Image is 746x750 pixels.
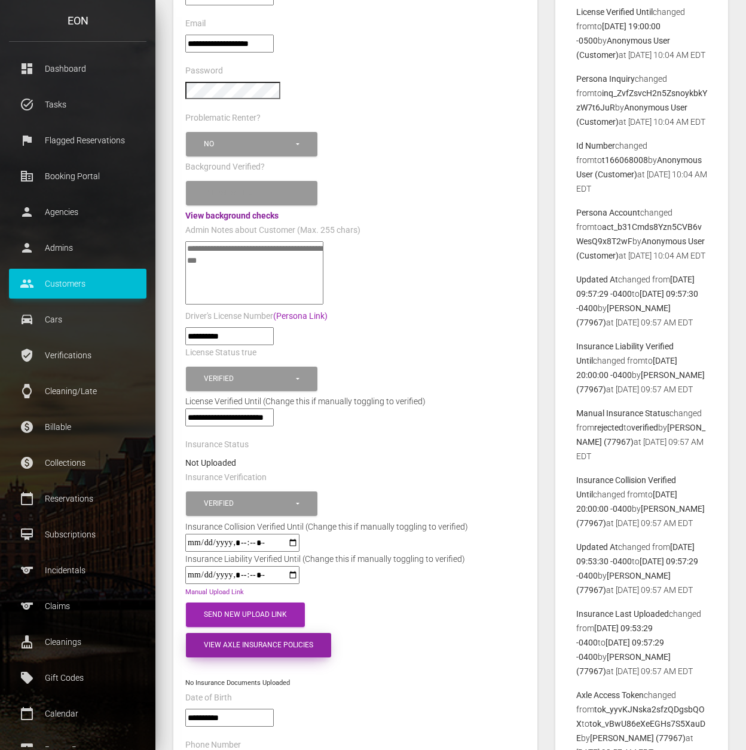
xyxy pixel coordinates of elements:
b: Updated At [576,542,618,552]
p: changed from to by at [DATE] 09:57 AM EDT [576,272,707,330]
small: No Insurance Documents Uploaded [185,679,290,687]
b: tok_vBwU86eXeEGHs7S5XauDE [576,719,705,743]
a: drive_eta Cars [9,305,146,334]
b: Anonymous User (Customer) [576,103,687,127]
div: Please select [204,188,294,198]
b: verified [631,423,658,432]
a: dashboard Dashboard [9,54,146,84]
b: Id Number [576,141,615,150]
p: Customers [18,275,137,293]
p: Collections [18,454,137,472]
label: Background Verified? [185,161,265,173]
b: [PERSON_NAME] (77967) [576,303,671,327]
p: Cleanings [18,633,137,651]
a: person Agencies [9,197,146,227]
label: Password [185,65,223,77]
b: [PERSON_NAME] (77967) [576,652,671,676]
a: calendar_today Calendar [9,699,146,729]
b: [DATE] 09:53:29 -0400 [576,623,653,647]
b: [DATE] 09:57:29 -0400 [576,638,664,662]
b: Axle Access Token [576,690,644,700]
p: Incidentals [18,561,137,579]
b: [PERSON_NAME] (77967) [576,423,705,447]
p: changed from to by at [DATE] 09:57 AM EDT [576,607,707,678]
button: Send New Upload Link [186,603,305,627]
a: sports Incidentals [9,555,146,585]
p: changed from to by at [DATE] 10:04 AM EDT [576,139,707,196]
div: Verified [204,374,294,384]
label: Admin Notes about Customer (Max. 255 chars) [185,225,360,236]
p: Calendar [18,705,137,723]
b: [PERSON_NAME] (77967) [576,571,671,595]
p: Verifications [18,346,137,364]
a: watch Cleaning/Late [9,376,146,406]
div: Verified [204,499,294,509]
button: Verified [186,491,317,516]
p: changed from to by at [DATE] 09:57 AM EDT [576,339,707,396]
div: Insurance Collision Verified Until (Change this if manually toggling to verified) [176,520,477,534]
b: License Verified Until [576,7,653,17]
button: Verified [186,367,317,391]
p: Billable [18,418,137,436]
label: License Status true [185,347,256,359]
b: [DATE] 19:00:00 -0500 [576,21,661,45]
b: Updated At [576,275,618,284]
b: rejected [594,423,623,432]
button: No [186,132,317,156]
p: Flagged Reservations [18,131,137,149]
b: Insurance Liability Verified Until [576,342,674,365]
p: Tasks [18,96,137,113]
b: Insurance Last Uploaded [576,609,669,619]
b: t166068008 [602,155,648,165]
p: changed from to by at [DATE] 09:57 AM EDT [576,540,707,597]
a: corporate_fare Booking Portal [9,161,146,191]
b: act_b31Cmds8Yzn5CVB6vWesQ9x8T2wF [576,222,702,246]
button: Please select [186,181,317,205]
p: changed from to by at [DATE] 10:04 AM EDT [576,5,707,62]
p: changed from to by at [DATE] 09:57 AM EDT [576,473,707,530]
a: person Admins [9,233,146,263]
p: changed from to by at [DATE] 09:57 AM EDT [576,406,707,463]
b: [PERSON_NAME] (77967) [576,504,705,528]
b: Persona Inquiry [576,74,635,84]
b: Insurance Collision Verified Until [576,475,676,499]
label: Insurance Verification [185,472,267,484]
b: Manual Insurance Status [576,408,669,418]
a: sports Claims [9,591,146,621]
b: tok_yyvKJNska2sfzQDgsbQOX [576,705,705,729]
a: task_alt Tasks [9,90,146,119]
div: License Verified Until (Change this if manually toggling to verified) [176,394,534,408]
a: paid Collections [9,448,146,478]
p: Agencies [18,203,137,221]
a: card_membership Subscriptions [9,520,146,549]
p: Subscriptions [18,525,137,543]
p: Booking Portal [18,167,137,185]
a: flag Flagged Reservations [9,125,146,155]
div: Insurance Liability Verified Until (Change this if manually toggling to verified) [176,552,474,566]
a: Manual Upload Link [185,588,244,596]
label: Driver's License Number [185,311,328,322]
label: Email [185,18,206,30]
label: Problematic Renter? [185,112,261,124]
a: calendar_today Reservations [9,484,146,514]
strong: Not Uploaded [185,458,236,468]
p: changed from to by at [DATE] 10:04 AM EDT [576,72,707,129]
label: Date of Birth [185,692,232,704]
p: Dashboard [18,60,137,78]
b: Persona Account [576,208,640,217]
a: paid Billable [9,412,146,442]
b: [PERSON_NAME] (77967) [576,370,705,394]
p: Claims [18,597,137,615]
p: Gift Codes [18,669,137,687]
b: inq_ZvfZsvcH2n5ZsnoykbkYzW7t6JuR [576,88,707,112]
p: Cleaning/Late [18,382,137,400]
button: View Axle Insurance Policies [186,633,331,657]
a: View background checks [185,211,279,220]
div: No [204,139,294,149]
b: [PERSON_NAME] (77967) [590,733,686,743]
p: Cars [18,311,137,328]
a: verified_user Verifications [9,340,146,370]
p: Reservations [18,490,137,508]
a: cleaning_services Cleanings [9,627,146,657]
a: people Customers [9,269,146,299]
